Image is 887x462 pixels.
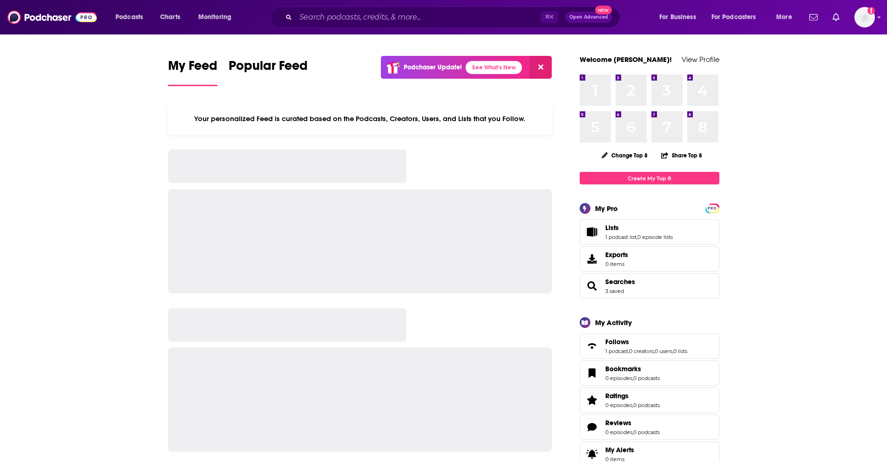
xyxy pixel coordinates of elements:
span: My Feed [168,58,217,79]
a: Follows [583,340,602,353]
div: My Pro [595,204,618,213]
a: 0 episodes [605,402,632,408]
span: , [628,348,629,354]
a: Popular Feed [229,58,308,86]
a: Ratings [605,392,660,400]
span: ⌘ K [541,11,558,23]
span: My Alerts [605,446,634,454]
span: , [672,348,673,354]
input: Search podcasts, credits, & more... [296,10,541,25]
a: Follows [605,338,687,346]
a: 0 users [655,348,672,354]
span: Logged in as amandalamPR [854,7,875,27]
div: Your personalized Feed is curated based on the Podcasts, Creators, Users, and Lists that you Follow. [168,103,552,135]
span: , [632,402,633,408]
a: 0 lists [673,348,687,354]
span: Bookmarks [580,360,719,386]
span: , [632,375,633,381]
a: Lists [583,225,602,238]
span: Bookmarks [605,365,641,373]
button: open menu [192,10,244,25]
img: Podchaser - Follow, Share and Rate Podcasts [7,8,97,26]
a: Create My Top 8 [580,172,719,184]
span: Open Advanced [569,15,608,20]
svg: Add a profile image [867,7,875,14]
span: New [595,6,612,14]
a: 1 podcast [605,348,628,354]
span: Follows [605,338,629,346]
span: For Business [659,11,696,24]
span: Exports [605,251,628,259]
a: PRO [707,204,718,211]
a: Bookmarks [583,367,602,380]
a: Lists [605,224,673,232]
a: 1 podcast list [605,234,636,240]
img: User Profile [854,7,875,27]
a: 0 podcasts [633,375,660,381]
span: PRO [707,205,718,212]
a: Ratings [583,394,602,407]
a: Reviews [583,421,602,434]
button: open menu [109,10,155,25]
a: Reviews [605,419,660,427]
span: Monitoring [198,11,231,24]
span: Follows [580,333,719,359]
span: Ratings [580,387,719,413]
a: Charts [154,10,186,25]
span: , [632,429,633,435]
button: open menu [653,10,708,25]
span: My Alerts [583,448,602,461]
a: 0 episodes [605,429,632,435]
a: Searches [605,278,635,286]
button: Open AdvancedNew [565,12,612,23]
a: Exports [580,246,719,272]
a: View Profile [682,55,719,64]
a: Welcome [PERSON_NAME]! [580,55,672,64]
span: Reviews [580,414,719,440]
span: Searches [580,273,719,299]
span: 0 items [605,261,628,267]
span: , [636,234,637,240]
span: Ratings [605,392,629,400]
a: 0 episode lists [637,234,673,240]
button: open menu [705,10,770,25]
button: open menu [770,10,804,25]
span: Lists [580,219,719,245]
span: Popular Feed [229,58,308,79]
span: Reviews [605,419,631,427]
button: Change Top 8 [596,149,654,161]
span: More [776,11,792,24]
a: 0 episodes [605,375,632,381]
span: Podcasts [115,11,143,24]
a: 3 saved [605,288,624,294]
div: Search podcasts, credits, & more... [279,7,629,28]
a: 0 podcasts [633,402,660,408]
p: Podchaser Update! [404,63,462,71]
a: Show notifications dropdown [829,9,843,25]
button: Show profile menu [854,7,875,27]
button: Share Top 8 [661,146,703,164]
a: 0 podcasts [633,429,660,435]
span: Exports [583,252,602,265]
a: 0 creators [629,348,654,354]
span: Charts [160,11,180,24]
a: My Feed [168,58,217,86]
span: Lists [605,224,619,232]
a: Bookmarks [605,365,660,373]
a: Searches [583,279,602,292]
a: Show notifications dropdown [806,9,821,25]
span: For Podcasters [711,11,756,24]
div: My Activity [595,318,632,327]
a: See What's New [466,61,522,74]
